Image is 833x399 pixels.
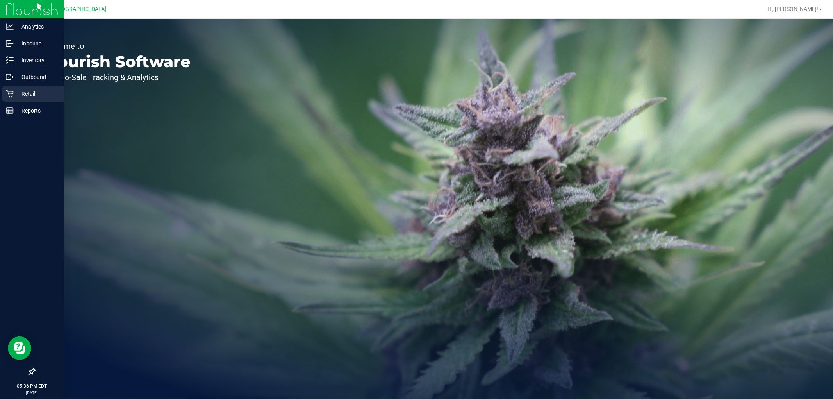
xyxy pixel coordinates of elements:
[4,383,61,390] p: 05:36 PM EDT
[6,39,14,47] inline-svg: Inbound
[53,6,107,13] span: [GEOGRAPHIC_DATA]
[6,90,14,98] inline-svg: Retail
[4,390,61,395] p: [DATE]
[42,42,191,50] p: Welcome to
[14,39,61,48] p: Inbound
[42,73,191,81] p: Seed-to-Sale Tracking & Analytics
[14,72,61,82] p: Outbound
[6,23,14,30] inline-svg: Analytics
[6,56,14,64] inline-svg: Inventory
[767,6,818,12] span: Hi, [PERSON_NAME]!
[14,22,61,31] p: Analytics
[8,336,31,360] iframe: Resource center
[14,106,61,115] p: Reports
[14,55,61,65] p: Inventory
[6,107,14,115] inline-svg: Reports
[6,73,14,81] inline-svg: Outbound
[42,54,191,70] p: Flourish Software
[14,89,61,98] p: Retail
